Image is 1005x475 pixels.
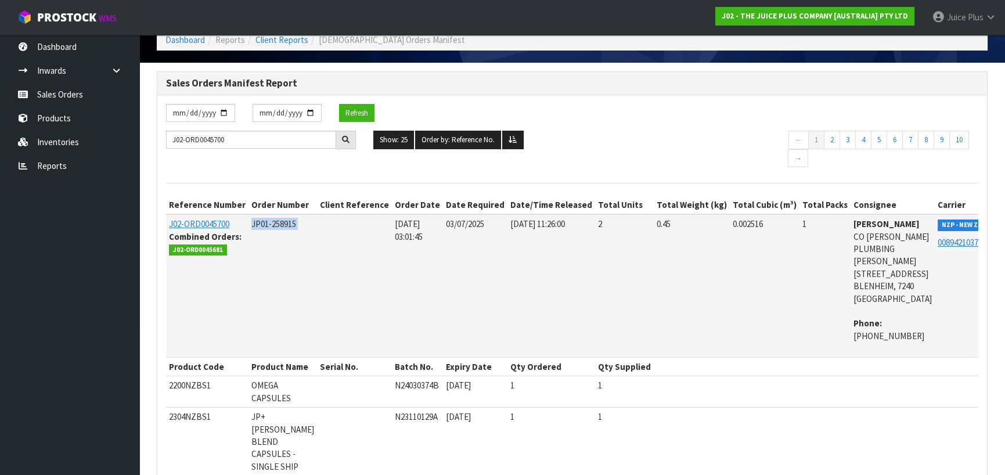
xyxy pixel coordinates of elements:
[808,131,824,149] a: 1
[165,34,205,45] a: Dashboard
[730,196,799,214] th: Total Cubic (m³)
[824,131,840,149] a: 2
[947,12,966,23] span: Juice
[395,411,438,422] span: N23110129A
[395,380,439,391] span: N24030374B
[595,196,654,214] th: Total Units
[169,218,229,229] a: J02-ORD0045700
[788,149,808,168] a: →
[598,380,602,391] span: 1
[169,231,242,242] strong: Combined Orders:
[166,196,248,214] th: Reference Number
[251,218,296,229] span: JP01-258915
[446,218,484,229] span: 03/07/2025
[788,131,978,170] nav: Page navigation
[949,131,969,149] a: 10
[255,34,308,45] a: Client Reports
[37,10,96,25] span: ProStock
[169,244,227,256] span: J02-ORD0045681
[446,411,471,422] span: [DATE]
[654,196,730,214] th: Total Weight (kg)
[598,411,602,422] span: 1
[166,78,978,89] h3: Sales Orders Manifest Report
[968,12,984,23] span: Plus
[248,196,317,214] th: Order Number
[853,318,882,329] strong: phone
[840,131,856,149] a: 3
[215,34,245,45] span: Reports
[788,131,809,149] a: ←
[802,218,806,229] span: 1
[443,196,507,214] th: Date Required
[799,196,851,214] th: Total Packs
[507,357,595,376] th: Qty Ordered
[443,357,507,376] th: Expiry Date
[507,196,595,214] th: Date/Time Released
[918,131,934,149] a: 8
[169,380,211,391] span: 2200NZBS1
[251,380,291,403] span: OMEGA CAPSULES
[248,357,317,376] th: Product Name
[510,380,514,391] span: 1
[855,131,871,149] a: 4
[510,218,565,229] span: [DATE] 11:26:00
[166,357,248,376] th: Product Code
[934,131,950,149] a: 9
[317,357,392,376] th: Serial No.
[415,131,501,149] button: Order by: Reference No.
[17,10,32,24] img: cube-alt.png
[887,131,903,149] a: 6
[392,196,443,214] th: Order Date
[317,196,392,214] th: Client Reference
[251,411,314,472] span: JP+ [PERSON_NAME] BLEND CAPSULES - SINGLE SHIP
[510,411,514,422] span: 1
[166,131,336,149] input: Search by reference number
[598,218,602,229] span: 2
[99,13,117,24] small: WMS
[851,196,935,214] th: Consignee
[733,218,763,229] span: 0.002516
[902,131,918,149] a: 7
[853,218,932,305] address: CO [PERSON_NAME] PLUMBING [PERSON_NAME] [STREET_ADDRESS] BLENHEIM, 7240 [GEOGRAPHIC_DATA]
[657,218,671,229] span: 0.45
[392,357,443,376] th: Batch No.
[595,357,654,376] th: Qty Supplied
[853,218,920,229] strong: [PERSON_NAME]
[446,380,471,391] span: [DATE]
[871,131,887,149] a: 5
[319,34,465,45] span: [DEMOGRAPHIC_DATA] Orders Manifest
[853,317,932,342] address: [PHONE_NUMBER]
[339,104,374,123] button: Refresh
[395,218,423,242] span: [DATE] 03:01:45
[169,411,211,422] span: 2304NZBS1
[722,11,908,21] strong: J02 - THE JUICE PLUS COMPANY [AUSTRALIA] PTY LTD
[373,131,414,149] button: Show: 25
